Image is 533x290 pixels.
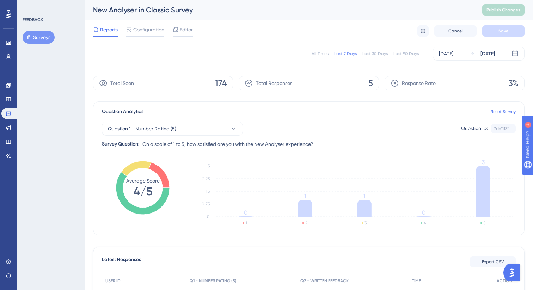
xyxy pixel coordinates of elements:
[305,221,307,226] text: 2
[93,5,465,15] div: New Analyser in Classic Survey
[412,278,421,284] span: TIME
[102,140,140,148] div: Survey Question:
[480,49,495,58] div: [DATE]
[498,28,508,34] span: Save
[23,31,55,44] button: Surveys
[402,79,436,87] span: Response Rate
[312,51,329,56] div: All Times
[482,159,485,166] tspan: 3
[102,122,243,136] button: Question 1 - Number Rating (5)
[461,124,488,133] div: Question ID:
[483,221,485,226] text: 5
[486,7,520,13] span: Publish Changes
[102,255,141,268] span: Latest Responses
[208,163,210,168] tspan: 3
[362,51,388,56] div: Last 30 Days
[49,4,51,9] div: 4
[100,25,118,34] span: Reports
[110,79,134,87] span: Total Seen
[422,209,425,216] tspan: 0
[448,28,463,34] span: Cancel
[256,79,292,87] span: Total Responses
[133,25,164,34] span: Configuration
[190,278,237,284] span: Q1 - NUMBER RATING (5)
[494,126,513,131] div: 7cb11132...
[105,278,121,284] span: USER ID
[304,193,306,199] tspan: 1
[503,262,525,283] iframe: UserGuiding AI Assistant Launcher
[491,109,516,115] a: Reset Survey
[470,256,516,267] button: Export CSV
[215,78,227,89] span: 174
[23,17,43,23] div: FEEDBACK
[102,107,143,116] span: Question Analytics
[126,178,160,184] tspan: Average Score
[482,25,525,37] button: Save
[393,51,419,56] div: Last 90 Days
[497,278,512,284] span: ACTION
[17,2,44,10] span: Need Help?
[134,185,152,198] tspan: 4/5
[424,221,426,226] text: 4
[482,4,525,16] button: Publish Changes
[246,221,247,226] text: 1
[142,140,313,148] span: On a scale of 1 to 5, how satisfied are you with the New Analyser experience?
[434,25,477,37] button: Cancel
[364,221,367,226] text: 3
[108,124,176,133] span: Question 1 - Number Rating (5)
[508,78,519,89] span: 3%
[482,259,504,265] span: Export CSV
[368,78,373,89] span: 5
[202,202,210,206] tspan: 0.75
[207,214,210,219] tspan: 0
[334,51,357,56] div: Last 7 Days
[202,176,210,181] tspan: 2.25
[300,278,349,284] span: Q2 - WRITTEN FEEDBACK
[205,189,210,194] tspan: 1.5
[244,209,247,216] tspan: 0
[439,49,453,58] div: [DATE]
[180,25,193,34] span: Editor
[363,193,365,199] tspan: 1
